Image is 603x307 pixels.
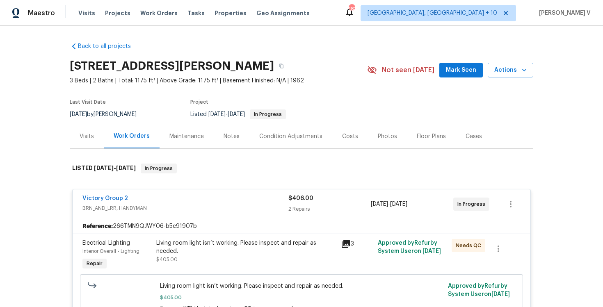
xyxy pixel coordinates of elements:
[70,155,533,182] div: LISTED [DATE]-[DATE]In Progress
[160,282,443,290] span: Living room light isn’t working. Please inspect and repair as needed.
[82,204,288,212] span: BRN_AND_LRR, HANDYMAN
[156,239,336,255] div: Living room light isn’t working. Please inspect and repair as needed.
[457,200,489,208] span: In Progress
[70,111,87,117] span: [DATE]
[274,59,289,73] button: Copy Address
[70,42,148,50] a: Back to all projects
[78,9,95,17] span: Visits
[382,66,434,74] span: Not seen [DATE]
[448,283,510,297] span: Approved by Refurby System User on
[488,63,533,78] button: Actions
[70,109,146,119] div: by [PERSON_NAME]
[288,205,371,213] div: 2 Repairs
[215,9,247,17] span: Properties
[466,132,482,141] div: Cases
[82,249,139,254] span: Interior Overall - Lighting
[208,111,245,117] span: -
[341,239,373,249] div: 3
[94,165,114,171] span: [DATE]
[169,132,204,141] div: Maintenance
[70,77,367,85] span: 3 Beds | 2 Baths | Total: 1175 ft² | Above Grade: 1175 ft² | Basement Finished: N/A | 1962
[371,200,407,208] span: -
[82,196,128,201] a: Victory Group 2
[423,248,441,254] span: [DATE]
[417,132,446,141] div: Floor Plans
[439,63,483,78] button: Mark Seen
[72,164,136,173] h6: LISTED
[378,132,397,141] div: Photos
[368,9,497,17] span: [GEOGRAPHIC_DATA], [GEOGRAPHIC_DATA] + 10
[208,111,226,117] span: [DATE]
[446,65,476,75] span: Mark Seen
[187,10,205,16] span: Tasks
[82,240,130,246] span: Electrical Lighting
[494,65,527,75] span: Actions
[390,201,407,207] span: [DATE]
[70,62,274,70] h2: [STREET_ADDRESS][PERSON_NAME]
[349,5,354,13] div: 183
[70,100,106,105] span: Last Visit Date
[114,132,150,140] div: Work Orders
[156,257,178,262] span: $405.00
[140,9,178,17] span: Work Orders
[105,9,130,17] span: Projects
[536,9,591,17] span: [PERSON_NAME] V
[251,112,285,117] span: In Progress
[371,201,388,207] span: [DATE]
[456,241,484,250] span: Needs QC
[83,259,106,268] span: Repair
[160,293,443,302] span: $405.00
[73,219,530,234] div: 266TMN9QJWY06-b5e91907b
[256,9,310,17] span: Geo Assignments
[342,132,358,141] div: Costs
[28,9,55,17] span: Maestro
[82,222,113,230] b: Reference:
[224,132,240,141] div: Notes
[94,165,136,171] span: -
[80,132,94,141] div: Visits
[228,111,245,117] span: [DATE]
[378,240,441,254] span: Approved by Refurby System User on
[491,291,510,297] span: [DATE]
[190,100,208,105] span: Project
[142,164,176,173] span: In Progress
[288,196,313,201] span: $406.00
[116,165,136,171] span: [DATE]
[259,132,322,141] div: Condition Adjustments
[190,111,286,117] span: Listed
